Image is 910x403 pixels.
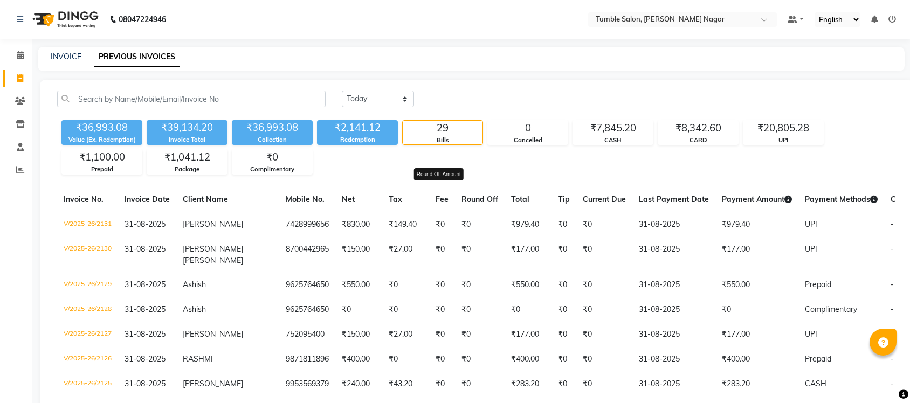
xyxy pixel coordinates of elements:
td: ₹177.00 [505,237,551,273]
td: ₹27.00 [382,322,429,347]
td: ₹177.00 [715,237,798,273]
td: ₹0 [551,347,576,372]
span: [PERSON_NAME] [183,219,243,229]
iframe: chat widget [865,360,899,392]
a: INVOICE [51,52,81,61]
td: ₹0 [551,273,576,297]
span: - [891,304,894,314]
span: - [891,244,894,254]
div: Invoice Total [147,135,227,144]
td: ₹177.00 [715,322,798,347]
div: Round Off Amount [414,168,464,180]
span: - [891,219,894,229]
div: CASH [573,136,653,145]
td: ₹150.00 [335,237,382,273]
span: Tip [558,194,570,204]
td: 31-08-2025 [632,237,715,273]
span: [PERSON_NAME] [183,329,243,339]
span: 31-08-2025 [125,354,166,364]
td: V/2025-26/2125 [57,372,118,397]
a: PREVIOUS INVOICES [94,47,180,67]
span: Round Off [461,194,498,204]
td: ₹149.40 [382,212,429,237]
td: ₹0 [455,273,505,297]
td: ₹0 [455,322,505,347]
td: ₹0 [429,372,455,397]
td: 31-08-2025 [632,322,715,347]
div: CARD [658,136,738,145]
span: - [891,280,894,289]
td: 9625764650 [279,297,335,322]
td: ₹43.20 [382,372,429,397]
td: ₹0 [551,237,576,273]
div: Collection [232,135,313,144]
td: 31-08-2025 [632,372,715,397]
span: Mobile No. [286,194,325,204]
td: ₹0 [455,237,505,273]
span: 31-08-2025 [125,280,166,289]
td: ₹177.00 [505,322,551,347]
span: Fee [436,194,449,204]
td: V/2025-26/2126 [57,347,118,372]
span: Payment Methods [805,194,878,204]
div: Cancelled [488,136,568,145]
span: [PERSON_NAME] [183,255,243,265]
td: ₹0 [429,237,455,273]
td: ₹27.00 [382,237,429,273]
div: Complimentary [232,165,312,174]
img: logo [27,4,101,34]
td: ₹0 [576,372,632,397]
div: ₹36,993.08 [61,120,142,135]
td: ₹0 [715,297,798,322]
td: ₹0 [455,212,505,237]
span: Prepaid [805,354,831,364]
td: ₹0 [551,212,576,237]
td: ₹979.40 [715,212,798,237]
span: Net [342,194,355,204]
td: ₹400.00 [335,347,382,372]
div: 0 [488,121,568,136]
div: ₹2,141.12 [317,120,398,135]
td: ₹0 [551,297,576,322]
div: UPI [743,136,823,145]
td: ₹0 [429,322,455,347]
td: ₹0 [551,372,576,397]
span: Tax [389,194,402,204]
td: ₹0 [455,347,505,372]
td: ₹979.40 [505,212,551,237]
td: ₹0 [382,347,429,372]
div: Prepaid [62,165,142,174]
span: Prepaid [805,280,831,289]
td: ₹0 [429,212,455,237]
span: Total [511,194,529,204]
td: 752095400 [279,322,335,347]
td: ₹0 [505,297,551,322]
td: ₹283.20 [505,372,551,397]
td: ₹0 [551,322,576,347]
td: ₹0 [429,347,455,372]
span: Invoice Date [125,194,170,204]
td: V/2025-26/2129 [57,273,118,297]
div: ₹7,845.20 [573,121,653,136]
span: [PERSON_NAME] [183,244,243,254]
td: ₹0 [335,297,382,322]
span: Client Name [183,194,228,204]
span: UPI [805,244,817,254]
b: 08047224946 [119,4,166,34]
td: 31-08-2025 [632,347,715,372]
div: Package [147,165,227,174]
td: ₹830.00 [335,212,382,237]
span: Ashish [183,280,206,289]
td: ₹550.00 [335,273,382,297]
td: ₹0 [576,212,632,237]
div: Value (Ex. Redemption) [61,135,142,144]
td: V/2025-26/2130 [57,237,118,273]
td: ₹0 [429,297,455,322]
span: Invoice No. [64,194,104,204]
span: - [891,354,894,364]
td: ₹400.00 [505,347,551,372]
span: CASH [805,379,826,388]
td: 9953569379 [279,372,335,397]
td: ₹150.00 [335,322,382,347]
td: 31-08-2025 [632,273,715,297]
